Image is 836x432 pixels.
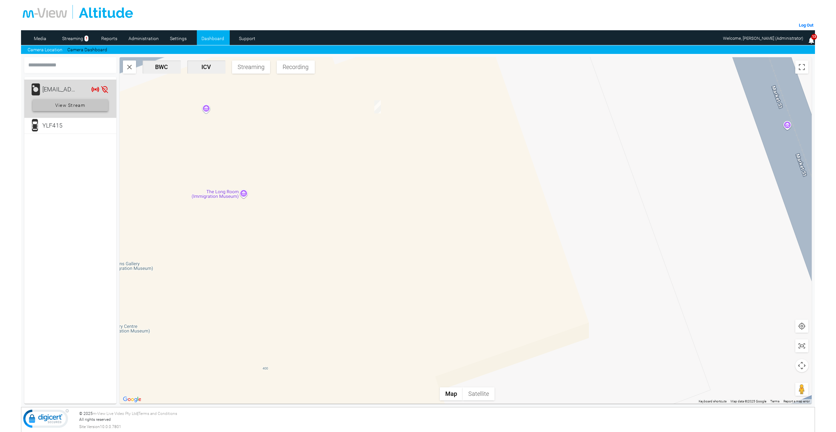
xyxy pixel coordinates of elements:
button: ICV [187,60,225,74]
img: svg+xml,%3Csvg%20xmlns%3D%22http%3A%2F%2Fwww.w3.org%2F2000%2Fsvg%22%20height%3D%2224%22%20viewBox... [798,342,806,350]
a: Terms and Conditions [138,411,177,416]
button: Show all cameras [795,339,808,352]
a: Dashboard [197,34,229,43]
span: Streaming [235,63,267,70]
div: AdamC@mview.com.au [42,83,79,96]
span: Welcome, [PERSON_NAME] (Administrator) [723,36,803,41]
div: Site Version [79,424,813,430]
span: Map data ©2025 Google [731,399,766,403]
a: Media [24,34,56,43]
a: Camera Dashboard [67,46,107,53]
img: DigiCert Secured Site Seal [23,409,69,431]
img: bell25.png [807,36,815,44]
span: 10.0.0.7801 [100,424,121,430]
img: Google [121,395,143,404]
span: BWC [145,63,178,70]
span: ICV [190,63,223,70]
button: Streaming [232,60,270,74]
button: Toggle fullscreen view [795,60,808,74]
a: Administration [128,34,160,43]
div: YLF415 [42,119,79,132]
button: BWC [143,60,181,74]
a: Report a map error [783,399,810,403]
div: YLF415 [374,100,381,113]
img: svg+xml,%3Csvg%20xmlns%3D%22http%3A%2F%2Fwww.w3.org%2F2000%2Fsvg%22%20height%3D%2224%22%20viewBox... [126,63,133,71]
button: Show user location [795,320,808,333]
a: m-View Live Video Pty Ltd [93,411,137,416]
a: Log Out [799,23,813,28]
span: 13 [811,34,817,40]
a: Settings [162,34,194,43]
button: Show satellite imagery [463,387,495,400]
a: Support [231,34,263,43]
div: © 2025 | All rights reserved [79,411,813,430]
button: Keyboard shortcuts [699,399,727,404]
button: Map camera controls [795,359,808,372]
img: svg+xml,%3Csvg%20xmlns%3D%22http%3A%2F%2Fwww.w3.org%2F2000%2Fsvg%22%20height%3D%2224%22%20viewBox... [798,322,806,330]
a: Open this area in Google Maps (opens a new window) [121,395,143,404]
button: View Stream [33,99,108,111]
a: Terms (opens in new tab) [770,399,779,403]
a: Camera Location [28,46,62,53]
a: Streaming [59,34,87,43]
button: Search [123,60,136,74]
span: 1 [84,36,88,42]
button: Show street map [440,387,463,400]
button: Recording [277,60,315,74]
a: Reports [93,34,125,43]
span: View Stream [55,99,85,111]
span: Recording [279,63,312,70]
button: Drag Pegman onto the map to open Street View [795,383,808,396]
